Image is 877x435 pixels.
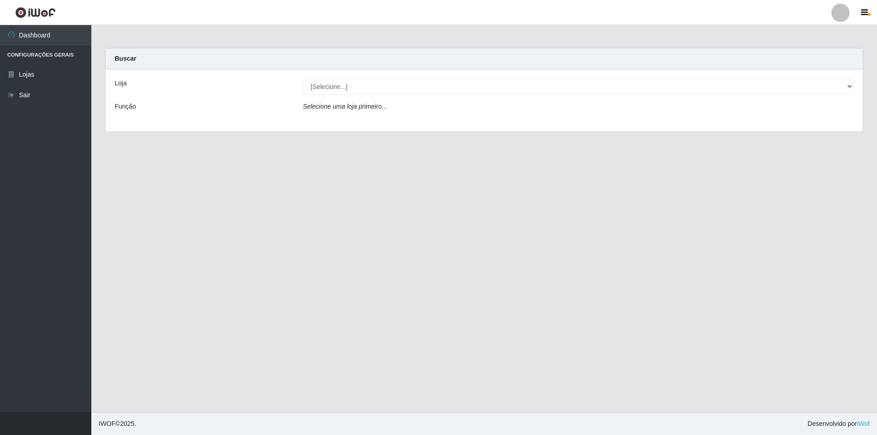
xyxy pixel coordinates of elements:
span: Desenvolvido por [808,419,870,429]
span: © 2025 . [99,419,136,429]
a: iWof [857,420,870,427]
span: IWOF [99,420,116,427]
i: Selecione uma loja primeiro... [303,103,387,110]
img: CoreUI Logo [15,7,56,18]
label: Função [115,102,136,111]
strong: Buscar [115,55,136,62]
label: Loja [115,79,127,88]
